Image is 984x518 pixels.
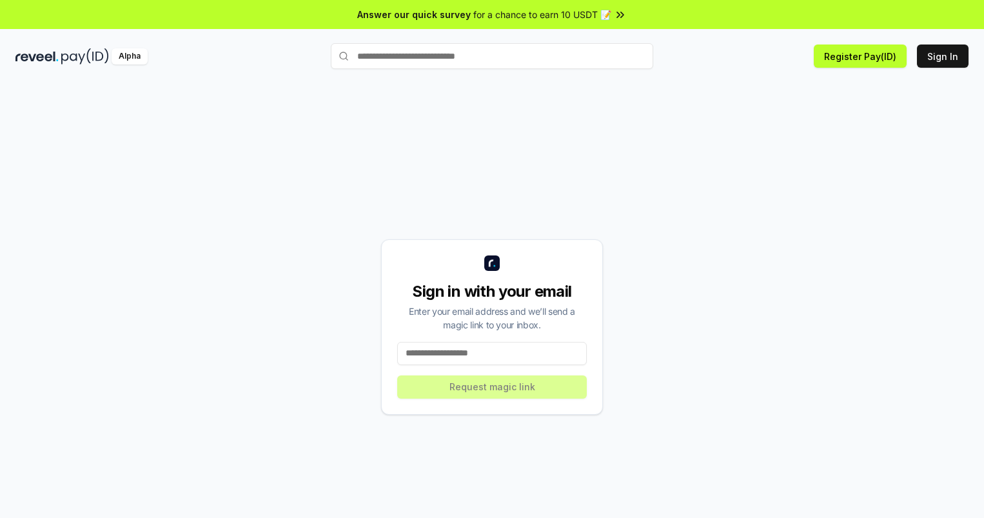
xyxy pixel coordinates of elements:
img: reveel_dark [15,48,59,65]
div: Alpha [112,48,148,65]
img: pay_id [61,48,109,65]
div: Enter your email address and we’ll send a magic link to your inbox. [397,304,587,332]
img: logo_small [484,255,500,271]
span: Answer our quick survey [357,8,471,21]
button: Register Pay(ID) [814,45,907,68]
button: Sign In [917,45,969,68]
span: for a chance to earn 10 USDT 📝 [473,8,611,21]
div: Sign in with your email [397,281,587,302]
